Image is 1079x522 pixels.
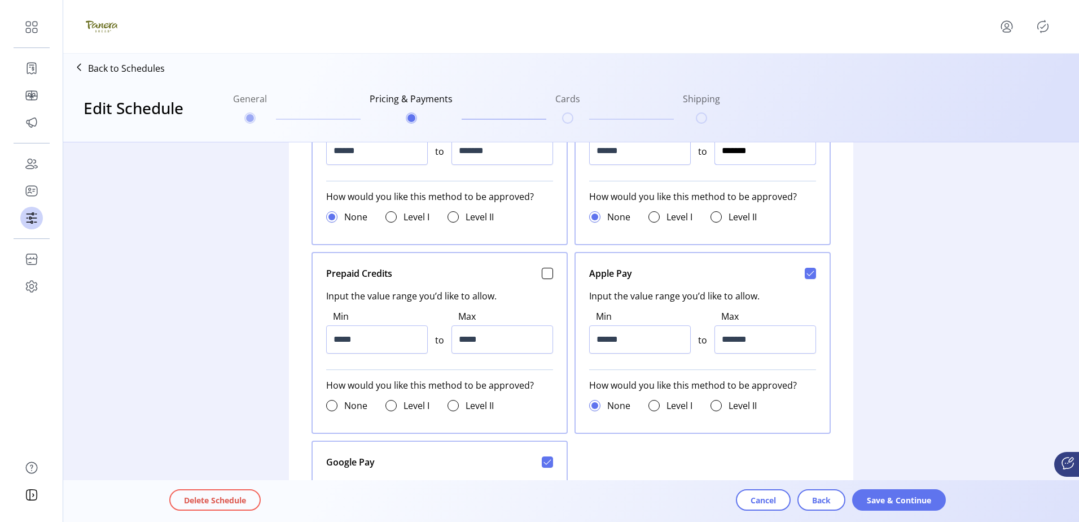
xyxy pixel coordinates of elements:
label: Level I [403,399,429,412]
label: Min [333,310,428,323]
button: Back [797,489,845,511]
span: Delete Schedule [184,494,246,506]
h6: Pricing & Payments [370,92,453,112]
button: menu [984,13,1034,40]
img: logo [86,11,117,42]
span: to [698,145,707,165]
label: Max [721,310,816,323]
span: Input the value range you’d like to allow. [589,280,816,303]
span: Input the value range you’d like to allow. [326,280,553,303]
label: Max [458,310,553,323]
label: Level II [729,399,757,412]
span: Input the value range you’d like to allow. [326,469,553,491]
label: None [607,399,630,412]
span: Google Pay [326,455,375,469]
span: Prepaid Credits [326,267,392,280]
span: to [435,145,444,165]
label: Level II [466,399,494,412]
label: Level I [666,399,692,412]
span: Save & Continue [867,494,931,506]
span: to [435,333,444,354]
p: Back to Schedules [88,62,165,75]
label: Level II [466,210,494,224]
button: Save & Continue [852,489,946,511]
label: Level I [666,210,692,224]
button: Publisher Panel [1034,18,1052,36]
span: How would you like this method to be approved? [589,190,816,203]
label: None [607,210,630,224]
span: How would you like this method to be approved? [326,190,553,203]
span: How would you like this method to be approved? [589,379,816,392]
span: Cancel [751,494,776,506]
span: How would you like this method to be approved? [326,379,553,392]
label: None [344,399,367,412]
span: to [698,333,707,354]
button: Cancel [736,489,791,511]
label: None [344,210,367,224]
button: Delete Schedule [169,489,261,511]
label: Level II [729,210,757,224]
label: Level I [403,210,429,224]
span: Back [812,494,831,506]
span: Apple Pay [589,267,632,280]
label: Min [596,310,691,323]
h3: Edit Schedule [84,96,183,120]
